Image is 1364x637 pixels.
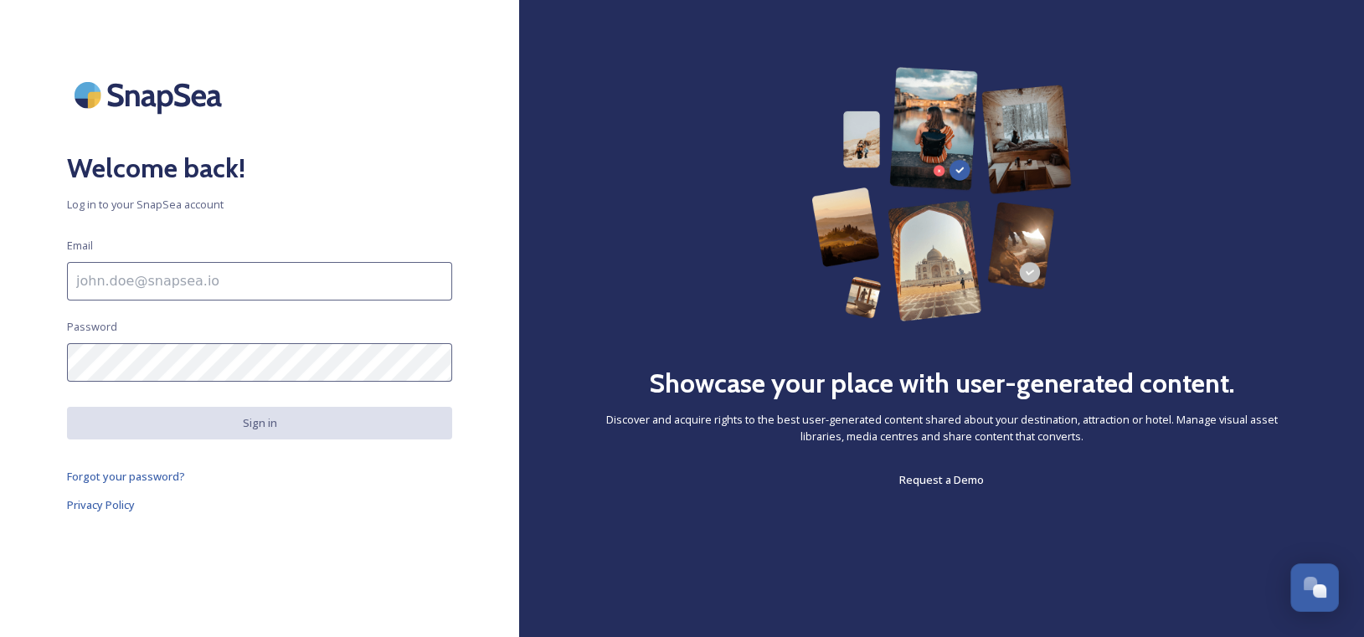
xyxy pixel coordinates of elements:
[67,197,452,213] span: Log in to your SnapSea account
[67,466,452,486] a: Forgot your password?
[67,319,117,335] span: Password
[67,148,452,188] h2: Welcome back!
[67,262,452,301] input: john.doe@snapsea.io
[67,407,452,439] button: Sign in
[67,469,185,484] span: Forgot your password?
[899,470,984,490] a: Request a Demo
[649,363,1235,403] h2: Showcase your place with user-generated content.
[811,67,1072,321] img: 63b42ca75bacad526042e722_Group%20154-p-800.png
[67,238,93,254] span: Email
[67,495,452,515] a: Privacy Policy
[586,412,1297,444] span: Discover and acquire rights to the best user-generated content shared about your destination, att...
[67,67,234,123] img: SnapSea Logo
[1290,563,1339,612] button: Open Chat
[67,497,135,512] span: Privacy Policy
[899,472,984,487] span: Request a Demo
